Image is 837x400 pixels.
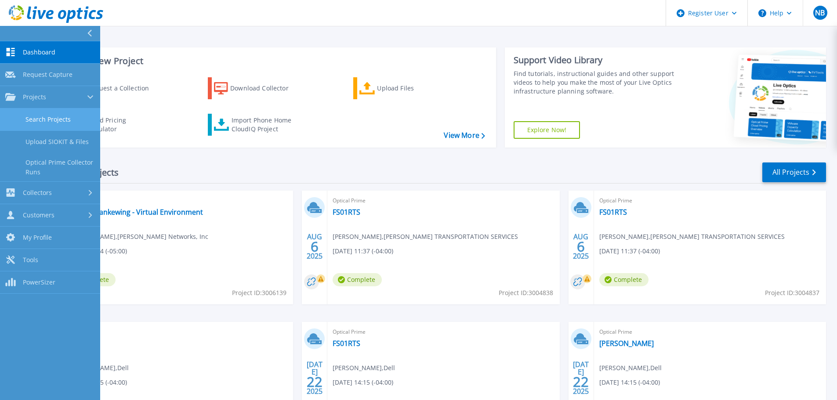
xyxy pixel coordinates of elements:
span: Request Capture [23,71,72,79]
span: Collectors [23,189,52,197]
div: Request a Collection [87,79,158,97]
span: NB [815,9,825,16]
a: Bank of Frankewing - Virtual Environment [66,208,203,216]
span: [DATE] 11:37 (-04:00) [333,246,393,256]
a: FS01RTS [333,339,360,348]
span: [DATE] 14:15 (-04:00) [599,378,660,387]
span: Project ID: 3006139 [232,288,286,298]
span: 6 [577,243,585,250]
h3: Start a New Project [62,56,485,66]
a: [PERSON_NAME] [599,339,654,348]
span: Tools [23,256,38,264]
div: Upload Files [377,79,447,97]
span: [PERSON_NAME] , [PERSON_NAME] TRANSPORTATION SERVICES [599,232,785,241]
span: Optical Prime [66,327,288,337]
a: FS01RTS [599,208,627,216]
div: [DATE] 2025 [572,362,589,394]
a: Download Collector [208,77,306,99]
span: [DATE] 11:37 (-04:00) [599,246,660,256]
span: Customers [23,211,54,219]
span: My Profile [23,234,52,241]
span: [DATE] 14:15 (-04:00) [333,378,393,387]
a: Explore Now! [514,121,580,139]
span: Complete [599,273,649,286]
span: Optical Prime [599,327,821,337]
div: AUG 2025 [306,231,323,263]
span: Complete [333,273,382,286]
span: 22 [573,378,589,386]
span: [PERSON_NAME] , Dell [333,363,395,373]
a: Request a Collection [62,77,160,99]
span: Optical Prime [333,327,554,337]
div: Cloud Pricing Calculator [86,116,156,133]
span: Dashboard [23,48,55,56]
span: Project ID: 3004838 [499,288,553,298]
span: Optical Prime [599,196,821,205]
span: PowerSizer [23,278,55,286]
a: FS01RTS [333,208,360,216]
a: View More [444,131,485,140]
span: [PERSON_NAME] , [PERSON_NAME] TRANSPORTATION SERVICES [333,232,518,241]
div: Support Video Library [514,54,678,66]
div: Import Phone Home CloudIQ Project [232,116,300,133]
span: Project ID: 3004837 [765,288,819,298]
span: Optical Prime [66,196,288,205]
div: Find tutorials, instructional guides and other support videos to help you make the most of your L... [514,69,678,96]
a: Upload Files [353,77,451,99]
div: Download Collector [230,79,301,97]
div: AUG 2025 [572,231,589,263]
span: [PERSON_NAME] , Dell [599,363,662,373]
span: 22 [307,378,322,386]
span: 6 [311,243,319,250]
span: Optical Prime [333,196,554,205]
a: Cloud Pricing Calculator [62,114,160,136]
span: [PERSON_NAME] , [PERSON_NAME] Networks, Inc [66,232,208,241]
div: [DATE] 2025 [306,362,323,394]
a: All Projects [762,162,826,182]
span: Projects [23,93,46,101]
